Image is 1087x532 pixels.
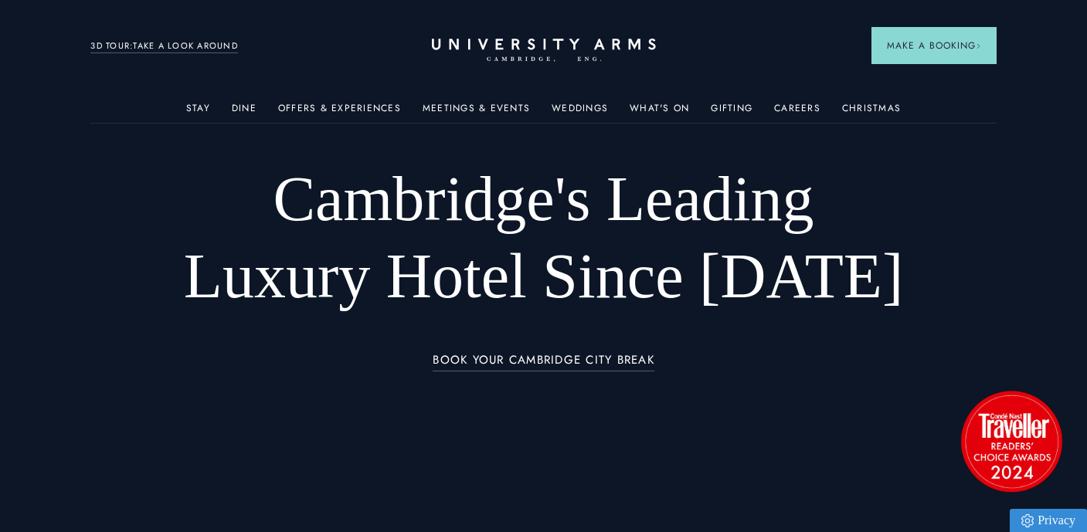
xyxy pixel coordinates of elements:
[1010,509,1087,532] a: Privacy
[186,103,210,123] a: Stay
[90,39,238,53] a: 3D TOUR:TAKE A LOOK AROUND
[423,103,530,123] a: Meetings & Events
[433,354,654,371] a: BOOK YOUR CAMBRIDGE CITY BREAK
[774,103,820,123] a: Careers
[887,39,981,53] span: Make a Booking
[182,161,906,315] h1: Cambridge's Leading Luxury Hotel Since [DATE]
[630,103,689,123] a: What's On
[871,27,997,64] button: Make a BookingArrow icon
[1021,514,1034,527] img: Privacy
[953,383,1069,499] img: image-2524eff8f0c5d55edbf694693304c4387916dea5-1501x1501-png
[842,103,901,123] a: Christmas
[976,43,981,49] img: Arrow icon
[552,103,608,123] a: Weddings
[278,103,401,123] a: Offers & Experiences
[432,39,656,63] a: Home
[711,103,752,123] a: Gifting
[232,103,256,123] a: Dine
